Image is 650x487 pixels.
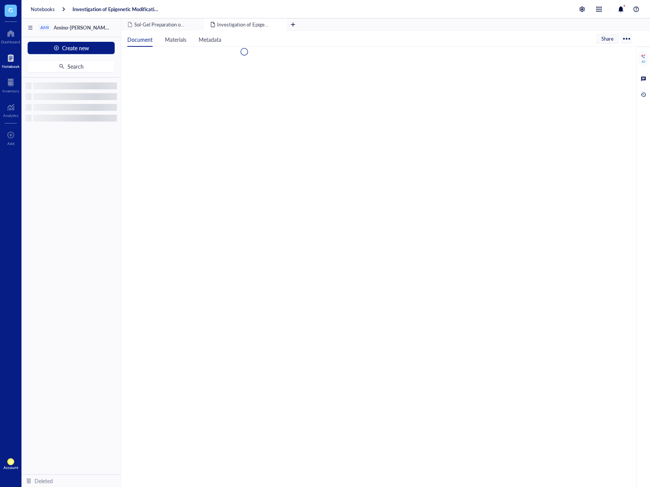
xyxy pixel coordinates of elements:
span: Materials [165,36,186,43]
a: Inventory [2,76,19,93]
span: Metadata [199,36,221,43]
a: Dashboard [1,27,20,44]
div: Dashboard [1,39,20,44]
div: AMI [40,25,49,30]
a: Notebooks [31,6,55,13]
div: Deleted [35,477,53,485]
div: Inventory [2,89,19,93]
div: Analytics [3,113,18,118]
div: AI [642,59,645,64]
span: Share [601,35,614,42]
span: Create new [62,45,89,51]
button: Create new [28,42,115,54]
span: G [8,5,13,15]
button: Share [596,34,619,43]
div: Account [3,465,18,470]
button: Search [28,60,115,72]
span: Document [127,36,153,43]
a: Analytics [3,101,18,118]
div: Notebook [2,64,20,69]
span: Search [67,63,84,69]
span: LR [9,460,13,464]
div: Add [7,141,15,146]
span: Amino-[PERSON_NAME] Agent Development [54,24,155,31]
a: Investigation of Epigenetic Modifications in [MEDICAL_DATA] Tumor Samplesitled [72,6,159,13]
a: Notebook [2,52,20,69]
